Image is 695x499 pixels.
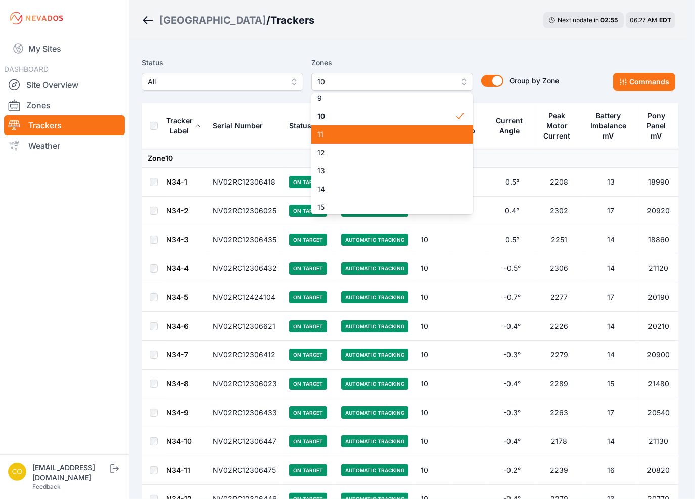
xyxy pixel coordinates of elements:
span: 12 [317,148,455,158]
span: 10 [317,111,455,121]
span: 13 [317,166,455,176]
span: 11 [317,129,455,140]
span: 10 [317,76,453,88]
span: 14 [317,184,455,194]
span: 9 [317,93,455,103]
button: 10 [311,73,473,91]
span: 15 [317,202,455,212]
div: 10 [311,93,473,214]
